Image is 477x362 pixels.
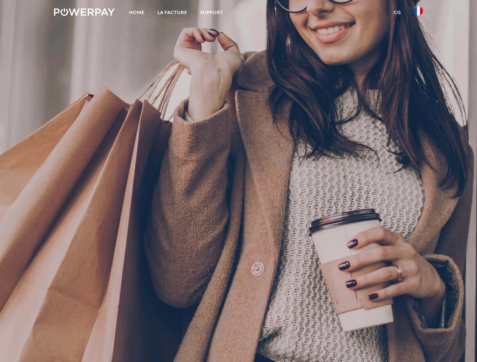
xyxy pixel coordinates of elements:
[387,6,408,19] a: CG
[151,6,194,19] a: LA FACTURE
[54,8,115,16] img: logo-powerpay-white.svg
[414,6,423,15] img: fr
[123,6,151,19] a: Home
[194,6,230,19] a: Support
